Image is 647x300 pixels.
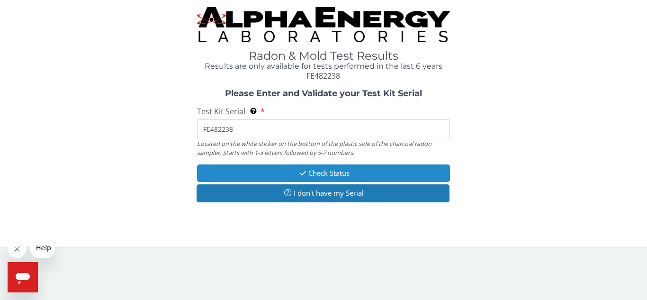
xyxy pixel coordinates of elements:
[197,184,449,202] button: I don't have my Serial
[8,239,27,258] iframe: Close message
[306,71,340,81] span: FE482238
[197,106,245,117] span: Test Kit Serial
[197,50,450,62] h1: Radon & Mold Test Results
[225,88,422,99] strong: Please Enter and Validate your Test Kit Serial
[197,139,450,157] div: Located on the white sticker on the bottom of the plastic side of the charcoal radon sampler. Sta...
[197,62,450,71] h4: Results are only available for tests performed in the last 6 years
[197,7,450,42] img: TightCrop.jpg
[197,164,450,182] button: Check Status
[30,237,55,258] iframe: Message from company
[8,262,38,292] iframe: Button to launch messaging window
